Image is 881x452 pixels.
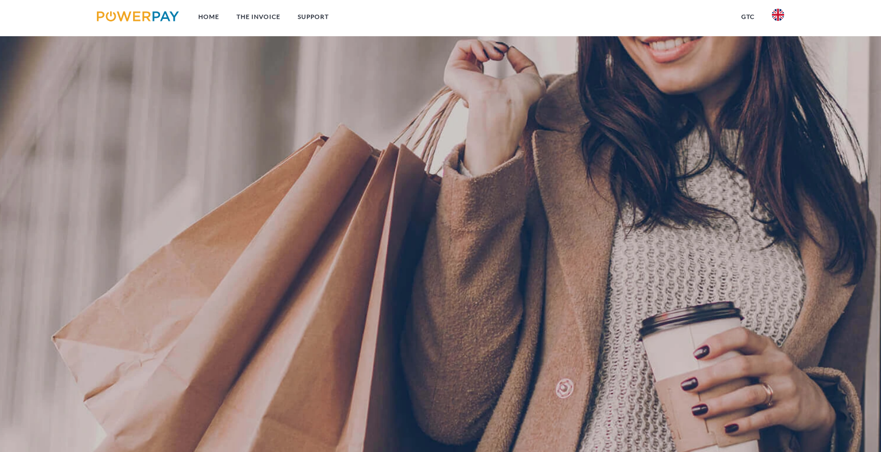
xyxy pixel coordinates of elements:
[289,8,338,26] a: Support
[733,8,763,26] a: GTC
[190,8,228,26] a: Home
[97,11,179,21] img: logo-powerpay.svg
[772,9,784,21] img: en
[228,8,289,26] a: THE INVOICE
